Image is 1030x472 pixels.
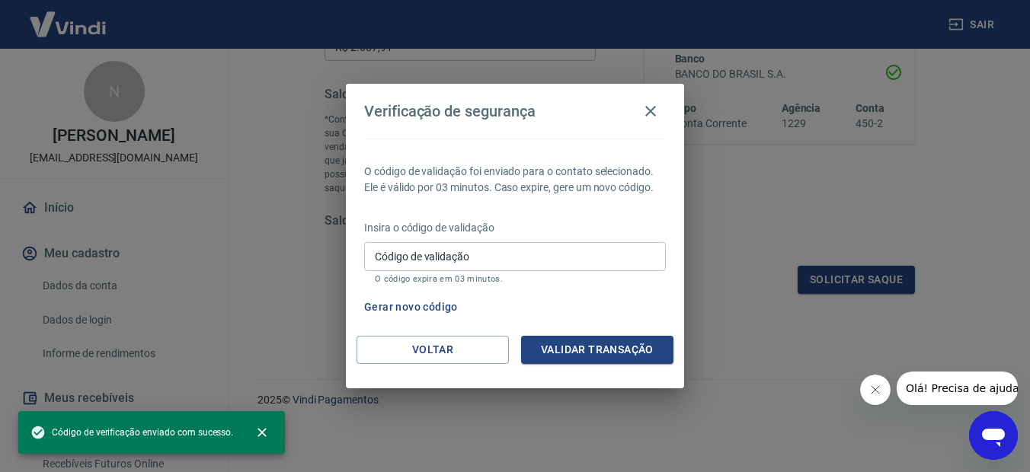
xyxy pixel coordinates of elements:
span: Código de verificação enviado com sucesso. [30,425,233,440]
p: O código de validação foi enviado para o contato selecionado. Ele é válido por 03 minutos. Caso e... [364,164,666,196]
h4: Verificação de segurança [364,102,536,120]
button: close [245,416,279,449]
p: Insira o código de validação [364,220,666,236]
iframe: Botão para abrir a janela de mensagens [969,411,1018,460]
span: Olá! Precisa de ajuda? [9,11,128,23]
button: Gerar novo código [358,293,464,321]
iframe: Fechar mensagem [860,375,891,405]
p: O código expira em 03 minutos. [375,274,655,284]
iframe: Mensagem da empresa [897,372,1018,405]
button: Voltar [357,336,509,364]
button: Validar transação [521,336,673,364]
